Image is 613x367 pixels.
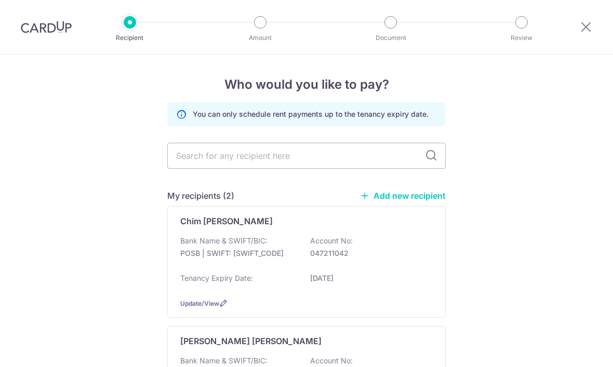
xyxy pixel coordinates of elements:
p: Amount [222,33,299,43]
p: Bank Name & SWIFT/BIC: [180,236,268,246]
p: [DATE] [310,273,427,283]
p: POSB | SWIFT: [SWIFT_CODE] [180,248,297,259]
p: 047211042 [310,248,427,259]
p: Account No: [310,356,353,366]
p: [PERSON_NAME] [PERSON_NAME] [180,335,322,347]
p: Chim [PERSON_NAME] [180,215,273,227]
iframe: Opens a widget where you can find more information [545,336,603,362]
p: Bank Name & SWIFT/BIC: [180,356,268,366]
p: Tenancy Expiry Date: [180,273,253,283]
p: Review [483,33,560,43]
h5: My recipients (2) [167,189,234,202]
p: You can only schedule rent payments up to the tenancy expiry date. [193,109,429,119]
p: Recipient [91,33,168,43]
p: Account No: [310,236,353,246]
h4: Who would you like to pay? [167,75,446,94]
p: Document [352,33,429,43]
input: Search for any recipient here [167,143,446,169]
a: Update/View [180,300,219,307]
img: CardUp [21,21,72,33]
a: Add new recipient [360,191,446,201]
